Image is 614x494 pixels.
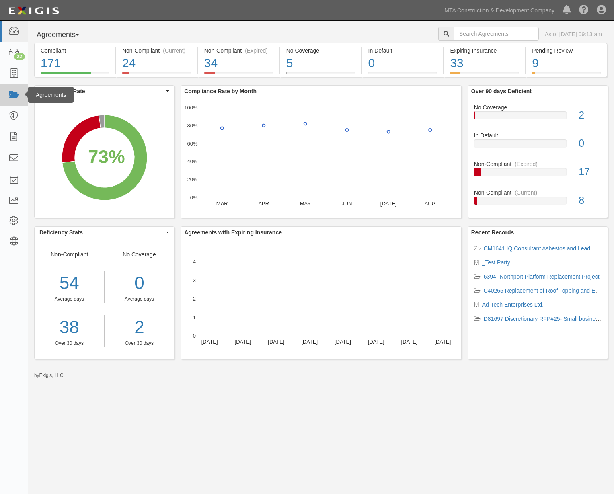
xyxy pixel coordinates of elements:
[35,227,174,238] button: Deficiency Stats
[122,55,191,72] div: 24
[193,277,196,283] text: 3
[532,55,601,72] div: 9
[204,47,273,55] div: Non-Compliant (Expired)
[474,189,602,211] a: Non-Compliant(Current)8
[35,86,174,97] button: Compliance Rate
[181,238,461,359] svg: A chart.
[362,72,444,78] a: In Default0
[111,296,168,303] div: Average days
[468,160,608,168] div: Non-Compliant
[368,339,384,345] text: [DATE]
[39,228,164,236] span: Deficiency Stats
[34,72,115,78] a: Compliant171
[454,27,539,41] input: Search Agreements
[185,105,198,111] text: 100%
[88,144,125,170] div: 73%
[573,136,608,151] div: 0
[482,301,544,308] a: Ad-Tech Enterprises Ltd.
[545,30,602,38] div: As of [DATE] 09:13 am
[187,123,198,129] text: 80%
[163,47,185,55] div: (Current)
[532,47,601,55] div: Pending Review
[35,315,104,340] a: 38
[198,72,279,78] a: Non-Compliant(Expired)34
[444,72,525,78] a: Expiring Insurance33
[474,103,602,132] a: No Coverage2
[268,339,285,345] text: [DATE]
[468,131,608,139] div: In Default
[187,158,198,164] text: 40%
[484,273,600,280] a: 6394- Northport Platform Replacement Project
[471,229,514,236] b: Recent Records
[190,195,198,201] text: 0%
[193,314,196,320] text: 1
[105,250,175,347] div: No Coverage
[286,55,355,72] div: 5
[300,201,311,207] text: MAY
[34,27,94,43] button: Agreements
[35,250,105,347] div: Non-Compliant
[201,339,218,345] text: [DATE]
[280,72,361,78] a: No Coverage5
[471,88,532,94] b: Over 90 days Deficient
[526,72,607,78] a: Pending Review9
[368,55,437,72] div: 0
[111,271,168,296] div: 0
[122,47,191,55] div: Non-Compliant (Current)
[187,176,198,182] text: 20%
[34,372,64,379] small: by
[425,201,436,207] text: AUG
[204,55,273,72] div: 34
[468,103,608,111] div: No Coverage
[579,6,589,15] i: Help Center - Complianz
[216,201,228,207] text: MAR
[368,47,437,55] div: In Default
[474,131,602,160] a: In Default0
[380,201,397,207] text: [DATE]
[39,87,164,95] span: Compliance Rate
[235,339,251,345] text: [DATE]
[111,315,168,340] a: 2
[41,47,109,55] div: Compliant
[440,2,559,18] a: MTA Construction & Development Company
[468,189,608,197] div: Non-Compliant
[6,4,62,18] img: logo-5460c22ac91f19d4615b14bd174203de0afe785f0fc80cf4dbbc73dc1793850b.png
[450,47,519,55] div: Expiring Insurance
[35,340,104,347] div: Over 30 days
[193,296,196,302] text: 2
[435,339,451,345] text: [DATE]
[573,165,608,179] div: 17
[35,97,174,218] svg: A chart.
[28,87,74,103] div: Agreements
[286,47,355,55] div: No Coverage
[187,140,198,146] text: 60%
[14,53,25,60] div: 22
[482,259,510,266] a: _Test Party
[193,333,196,339] text: 0
[301,339,318,345] text: [DATE]
[335,339,351,345] text: [DATE]
[184,88,257,94] b: Compliance Rate by Month
[35,296,104,303] div: Average days
[111,340,168,347] div: Over 30 days
[193,259,196,265] text: 4
[515,189,537,197] div: (Current)
[342,201,352,207] text: JUN
[184,229,282,236] b: Agreements with Expiring Insurance
[573,108,608,123] div: 2
[181,97,461,218] div: A chart.
[450,55,519,72] div: 33
[259,201,269,207] text: APR
[35,271,104,296] div: 54
[116,72,197,78] a: Non-Compliant(Current)24
[39,373,64,378] a: Exigis, LLC
[401,339,418,345] text: [DATE]
[573,193,608,208] div: 8
[41,55,109,72] div: 171
[474,160,602,189] a: Non-Compliant(Expired)17
[245,47,268,55] div: (Expired)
